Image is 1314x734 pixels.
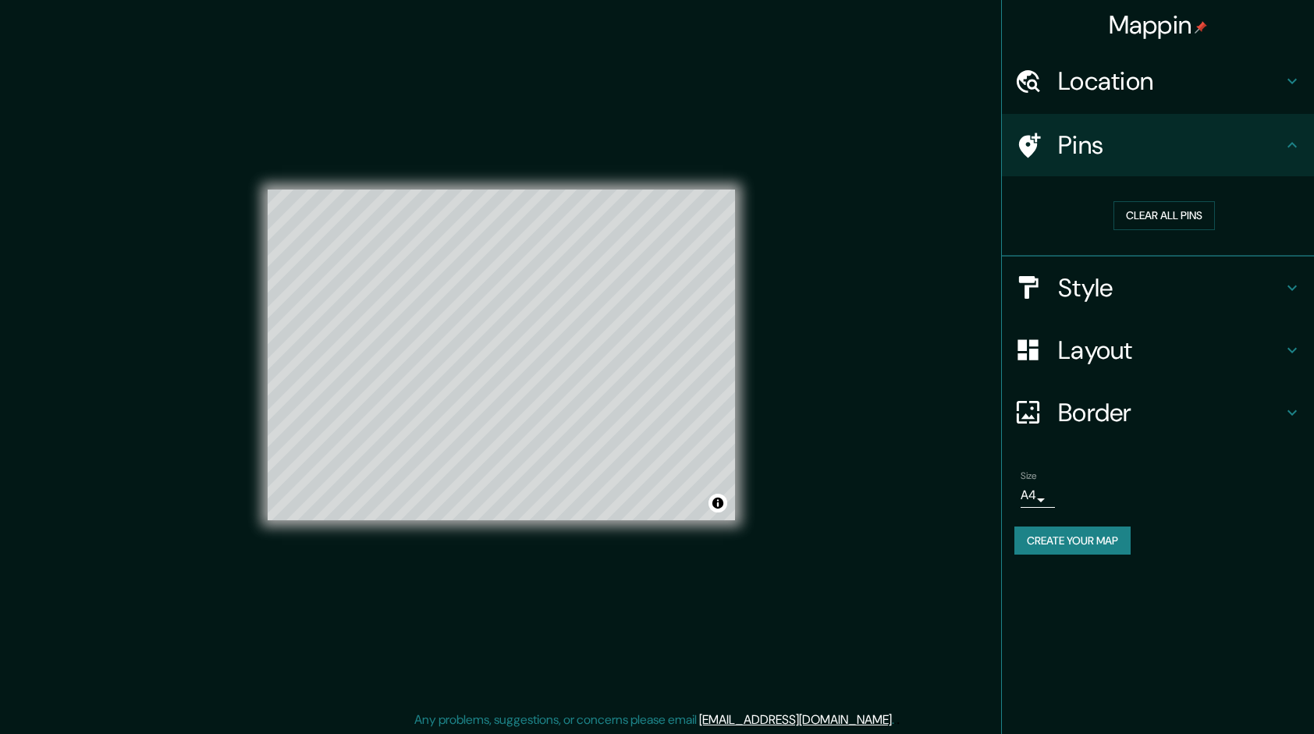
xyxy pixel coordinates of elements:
a: [EMAIL_ADDRESS][DOMAIN_NAME] [699,711,892,728]
div: . [894,711,897,729]
img: pin-icon.png [1195,21,1207,34]
div: Pins [1002,114,1314,176]
h4: Pins [1058,129,1283,161]
div: A4 [1021,483,1055,508]
h4: Border [1058,397,1283,428]
iframe: Help widget launcher [1175,673,1297,717]
h4: Style [1058,272,1283,303]
label: Size [1021,469,1037,482]
div: Location [1002,50,1314,112]
div: Border [1002,381,1314,444]
button: Create your map [1014,527,1131,555]
div: Layout [1002,319,1314,381]
button: Toggle attribution [708,494,727,512]
button: Clear all pins [1113,201,1215,230]
p: Any problems, suggestions, or concerns please email . [414,711,894,729]
h4: Mappin [1109,9,1208,41]
h4: Layout [1058,335,1283,366]
div: . [897,711,900,729]
h4: Location [1058,66,1283,97]
div: Style [1002,257,1314,319]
